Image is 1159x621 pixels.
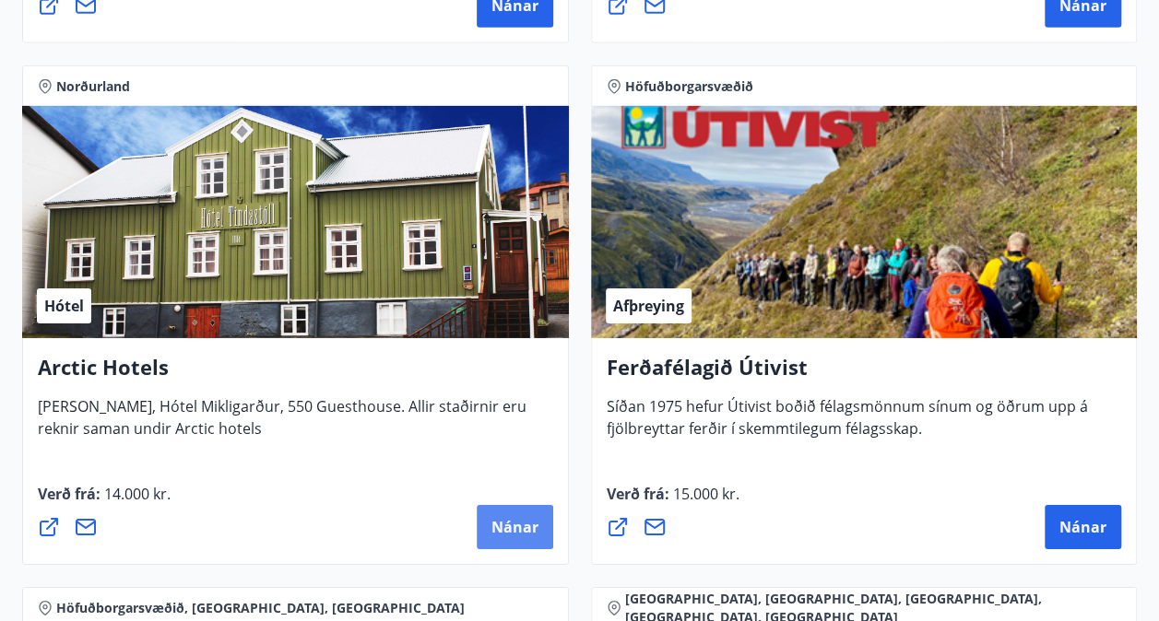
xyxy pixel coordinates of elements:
span: Nánar [491,517,538,537]
span: Afþreying [613,296,684,316]
span: Nánar [1059,517,1106,537]
span: Hótel [44,296,84,316]
span: Höfuðborgarsvæðið, [GEOGRAPHIC_DATA], [GEOGRAPHIC_DATA] [56,599,465,617]
h4: Ferðafélagið Útivist [607,353,1122,395]
span: Verð frá : [607,484,739,519]
h4: Arctic Hotels [38,353,553,395]
span: [PERSON_NAME], Hótel Mikligarður, 550 Guesthouse. Allir staðirnir eru reknir saman undir Arctic h... [38,396,526,453]
button: Nánar [1045,505,1121,549]
span: Síðan 1975 hefur Útivist boðið félagsmönnum sínum og öðrum upp á fjölbreyttar ferðir í skemmtileg... [607,396,1088,453]
span: 14.000 kr. [101,484,171,504]
span: Verð frá : [38,484,171,519]
span: 15.000 kr. [669,484,739,504]
span: Norðurland [56,77,130,96]
button: Nánar [477,505,553,549]
span: Höfuðborgarsvæðið [625,77,753,96]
